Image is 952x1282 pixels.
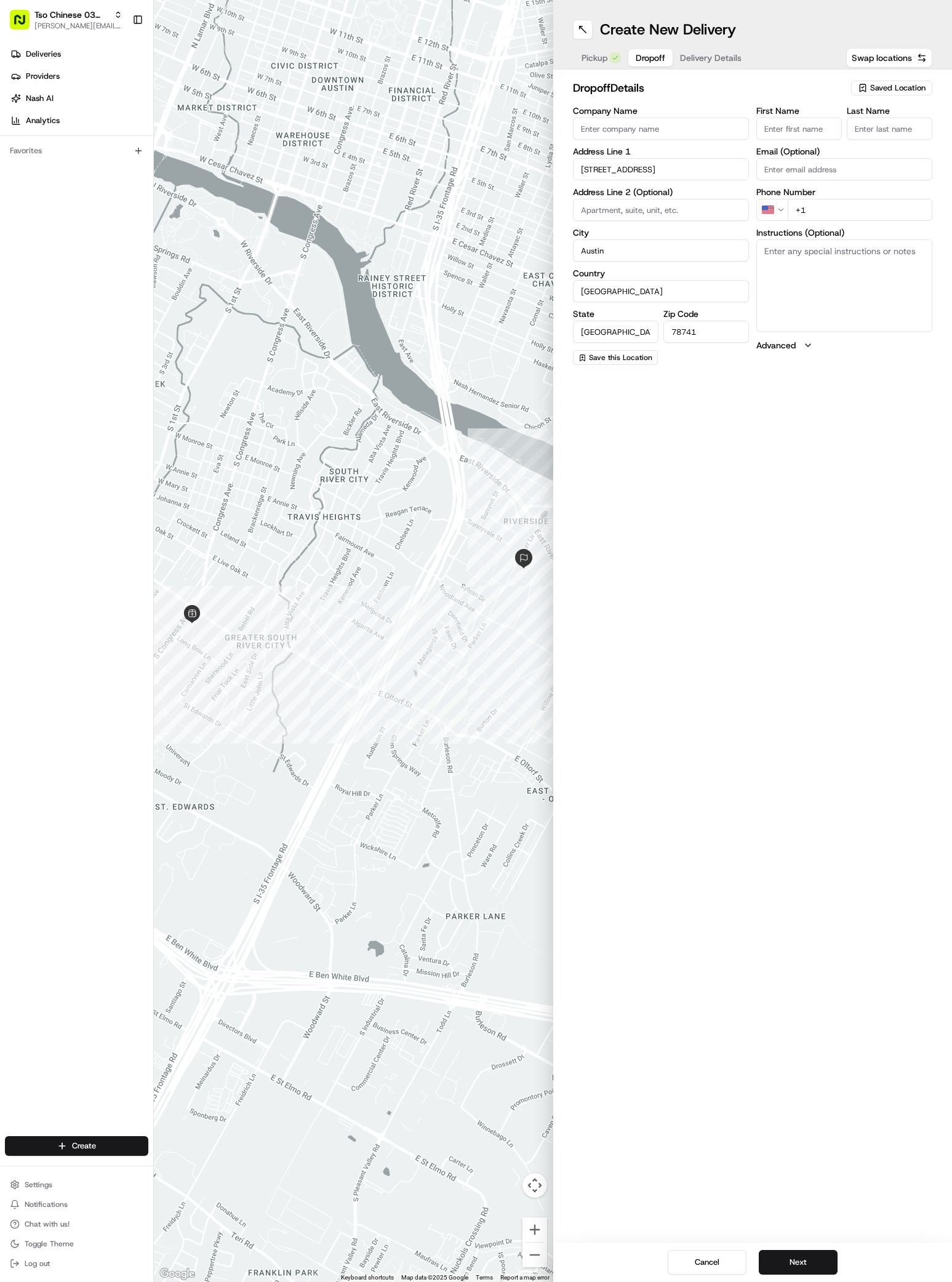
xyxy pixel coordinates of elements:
label: Country [573,269,749,278]
span: [DATE] [171,191,196,201]
span: Delivery Details [680,52,742,64]
a: Nash AI [5,89,153,108]
input: Enter email address [756,158,932,180]
button: Next [759,1250,838,1275]
label: Instructions (Optional) [756,228,932,237]
div: 📗 [12,276,22,286]
input: Enter phone number [788,199,932,221]
span: Notifications [25,1200,68,1209]
h1: Create New Delivery [600,20,736,39]
div: Favorites [5,141,148,161]
label: Advanced [756,339,796,351]
p: Welcome 👋 [12,49,224,69]
button: Notifications [5,1196,148,1213]
button: Map camera controls [522,1173,547,1198]
img: 1736555255976-a54dd68f-1ca7-489b-9aae-adbdc363a1c4 [12,118,34,140]
button: Keyboard shortcuts [341,1273,394,1282]
div: We're available if you need us! [55,130,169,140]
button: Saved Location [851,79,932,97]
button: Chat with us! [5,1216,148,1233]
label: Company Name [573,106,749,115]
label: Last Name [847,106,932,115]
button: Save this Location [573,350,658,365]
label: City [573,228,749,237]
input: Enter zip code [663,321,749,343]
button: [PERSON_NAME][EMAIL_ADDRESS][DOMAIN_NAME] [34,21,122,31]
div: Start new chat [55,118,202,130]
span: Nash AI [26,93,54,104]
img: 1736555255976-a54dd68f-1ca7-489b-9aae-adbdc363a1c4 [25,225,34,234]
a: Terms [476,1274,493,1281]
input: Enter company name [573,118,749,140]
span: Log out [25,1259,50,1268]
input: Enter first name [756,118,842,140]
label: Email (Optional) [756,147,932,156]
a: Deliveries [5,44,153,64]
button: Tso Chinese 03 TsoCo [34,9,109,21]
div: 💻 [104,276,114,286]
div: Past conversations [12,160,79,170]
button: Settings [5,1176,148,1193]
img: Google [157,1266,198,1282]
span: Deliveries [26,49,61,60]
img: 4281594248423_2fcf9dad9f2a874258b8_72.png [26,118,48,140]
button: Log out [5,1255,148,1272]
button: See all [191,158,224,172]
span: Providers [26,71,60,82]
a: 📗Knowledge Base [7,270,99,292]
img: Wisdom Oko [12,212,32,236]
label: Address Line 2 (Optional) [573,188,749,196]
h2: dropoff Details [573,79,844,97]
span: Pylon [122,305,149,314]
input: Apartment, suite, unit, etc. [573,199,749,221]
a: Providers [5,66,153,86]
label: State [573,310,658,318]
button: Toggle Theme [5,1235,148,1252]
a: Report a map error [500,1274,550,1281]
span: Dropoff [636,52,665,64]
span: Pickup [582,52,607,64]
input: Enter address [573,158,749,180]
span: Save this Location [589,353,652,363]
a: Powered byPylon [87,305,149,314]
input: Clear [32,79,203,92]
span: Settings [25,1180,52,1190]
label: Address Line 1 [573,147,749,156]
span: Create [72,1140,96,1152]
span: Knowledge Base [25,275,94,287]
label: Zip Code [663,310,749,318]
span: Chat with us! [25,1219,70,1229]
button: Zoom out [522,1243,547,1267]
input: Enter city [573,239,749,262]
a: Open this area in Google Maps (opens a new window) [157,1266,198,1282]
span: Toggle Theme [25,1239,74,1249]
button: Start new chat [209,121,224,136]
span: Map data ©2025 Google [401,1274,468,1281]
button: Tso Chinese 03 TsoCo[PERSON_NAME][EMAIL_ADDRESS][DOMAIN_NAME] [5,5,127,34]
span: [DATE] [140,224,166,234]
span: Analytics [26,115,60,126]
span: [PERSON_NAME] (Store Manager) [38,191,162,201]
input: Enter state [573,321,658,343]
span: Saved Location [870,82,926,94]
button: Zoom in [522,1217,547,1242]
img: Nash [12,12,37,37]
input: Enter country [573,280,749,302]
button: Advanced [756,339,932,351]
span: • [164,191,169,201]
span: Wisdom [PERSON_NAME] [38,224,131,234]
img: Antonia (Store Manager) [12,179,32,199]
label: First Name [756,106,842,115]
span: Swap locations [852,52,912,64]
span: • [134,224,138,234]
button: Cancel [668,1250,746,1275]
label: Phone Number [756,188,932,196]
button: Swap locations [846,48,932,68]
input: Enter last name [847,118,932,140]
button: Create [5,1136,148,1156]
a: Analytics [5,111,153,130]
a: 💻API Documentation [99,270,202,292]
span: API Documentation [116,275,198,287]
